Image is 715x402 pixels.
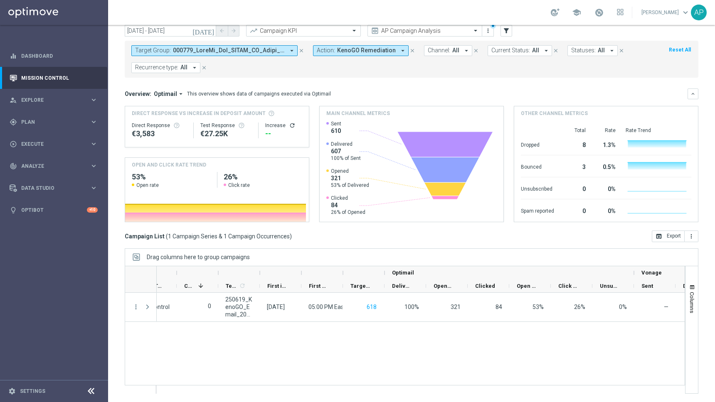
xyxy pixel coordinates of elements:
[151,90,187,98] button: Optimail arrow_drop_down
[331,182,369,189] span: 53% of Delivered
[90,96,98,104] i: keyboard_arrow_right
[131,45,298,56] button: Target Group: 000779_LoreMi_Dol_SITAM_CO_Adipi_Elit, 640349_Seddoe_TE_INCIDI_UT_Labor_Etdo, 69191...
[9,97,98,103] button: person_search Explore keyboard_arrow_right
[472,46,480,55] button: close
[21,164,90,169] span: Analyze
[201,65,207,71] i: close
[9,75,98,81] button: Mission Control
[641,270,662,276] span: Vonage
[10,96,90,104] div: Explore
[331,147,361,155] span: 607
[125,233,292,240] h3: Campaign List
[490,23,496,29] div: There are unsaved changes
[313,45,409,56] button: Action: KenoGO Remediation arrow_drop_down
[228,25,239,37] button: arrow_forward
[337,47,396,54] span: KenoGO Remediation
[9,207,98,213] button: lightbulb Optibot +10
[267,303,285,311] div: 19 Jun 2025, Thursday
[641,283,653,289] span: Sent
[224,172,302,182] h2: 26%
[168,233,290,240] span: 1 Campaign Series & 1 Campaign Occurrences
[200,63,208,72] button: close
[21,186,90,191] span: Data Studio
[10,206,17,214] i: lightbulb
[564,203,586,217] div: 0
[463,47,470,54] i: arrow_drop_down
[265,122,302,129] div: Increase
[331,141,361,147] span: Delivered
[132,303,140,311] i: more_vert
[132,129,187,139] div: €3,583
[681,8,690,17] span: keyboard_arrow_down
[90,184,98,192] i: keyboard_arrow_right
[503,27,510,34] i: filter_alt
[238,281,246,290] span: Calculate column
[600,283,620,289] span: Unsubscribed Rate
[331,195,365,201] span: Clicked
[574,304,585,310] span: Click Rate = Clicked / Opened
[690,91,696,97] i: keyboard_arrow_down
[191,64,198,71] i: arrow_drop_down
[9,141,98,147] button: play_circle_outline Execute keyboard_arrow_right
[683,283,703,289] span: Delivered
[521,159,554,173] div: Bounced
[125,25,216,37] input: Select date range
[21,67,98,89] a: Mission Control
[399,47,407,54] i: arrow_drop_down
[10,45,98,67] div: Dashboard
[596,127,616,134] div: Rate
[132,172,210,182] h2: 53%
[9,53,98,59] button: equalizer Dashboard
[596,203,616,217] div: 0%
[288,47,296,54] i: arrow_drop_down
[154,90,177,98] span: Optimail
[496,304,502,310] span: 84
[656,233,662,240] i: open_in_browser
[626,127,691,134] div: Rate Trend
[290,233,292,240] span: )
[652,233,698,239] multiple-options-button: Export to CSV
[596,159,616,173] div: 0.5%
[21,142,90,147] span: Execute
[689,292,695,313] span: Columns
[249,27,258,35] i: trending_up
[371,27,379,35] i: preview
[564,127,586,134] div: Total
[331,174,369,182] span: 321
[598,47,605,54] span: All
[572,8,581,17] span: school
[473,48,479,54] i: close
[9,119,98,125] div: gps_fixed Plan keyboard_arrow_right
[475,283,495,289] span: Clicked
[309,283,329,289] span: First Send Time
[452,47,459,54] span: All
[132,161,206,169] h4: OPEN AND CLICK RATE TREND
[331,120,341,127] span: Sent
[350,283,370,289] span: Targeted Customers
[392,270,414,276] span: Optimail
[10,162,17,170] i: track_changes
[21,120,90,125] span: Plan
[208,302,211,310] label: 0
[596,181,616,195] div: 0%
[21,199,87,221] a: Optibot
[10,52,17,60] i: equalizer
[228,182,250,189] span: Click rate
[10,199,98,221] div: Optibot
[239,282,246,289] i: refresh
[219,28,225,34] i: arrow_back
[136,182,159,189] span: Open rate
[8,387,16,395] i: settings
[618,46,625,55] button: close
[191,25,216,37] button: [DATE]
[491,47,530,54] span: Current Status:
[21,45,98,67] a: Dashboard
[184,283,195,289] span: Control Customers
[135,47,171,54] span: Target Group:
[9,163,98,169] button: track_changes Analyze keyboard_arrow_right
[521,203,554,217] div: Spam reported
[521,181,554,195] div: Unsubscribed
[564,181,586,195] div: 0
